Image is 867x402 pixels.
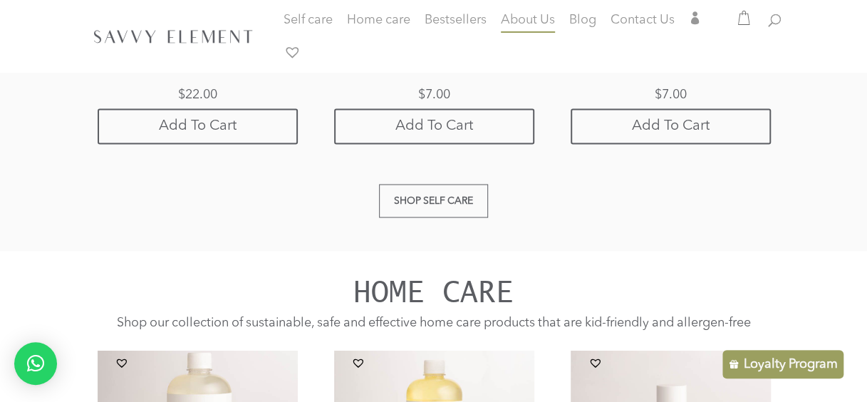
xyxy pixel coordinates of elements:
[425,14,487,26] span: Bestsellers
[347,14,410,26] span: Home care
[571,108,771,144] a: Add to cart: “Solid Shampoo - Dry Hair”
[501,15,555,29] a: About Us
[178,88,185,101] span: $
[334,108,534,144] a: Add to cart: “Solid Shampoo - Normal Hair”
[90,25,256,46] img: SavvyElement
[425,15,487,29] a: Bestsellers
[178,88,217,101] bdi: 22.00
[655,88,687,101] bdi: 7.00
[87,314,781,331] p: Shop our collection of sustainable, safe and effective home care products that are kid-friendly a...
[569,14,596,26] span: Blog
[501,14,555,26] span: About Us
[744,356,838,373] p: Loyalty Program
[418,88,425,101] span: $
[569,15,596,29] a: Blog
[418,88,450,101] bdi: 7.00
[379,184,488,217] a: Shop Self care
[284,15,333,43] a: Self care
[98,108,298,144] a: Add to cart: “Face Serum”
[611,14,675,26] span: Contact Us
[655,88,662,101] span: $
[611,15,675,29] a: Contact Us
[284,14,333,26] span: Self care
[347,15,410,43] a: Home care
[689,11,702,29] a: 
[87,274,781,314] h2: Home CARE
[689,11,702,24] span: 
